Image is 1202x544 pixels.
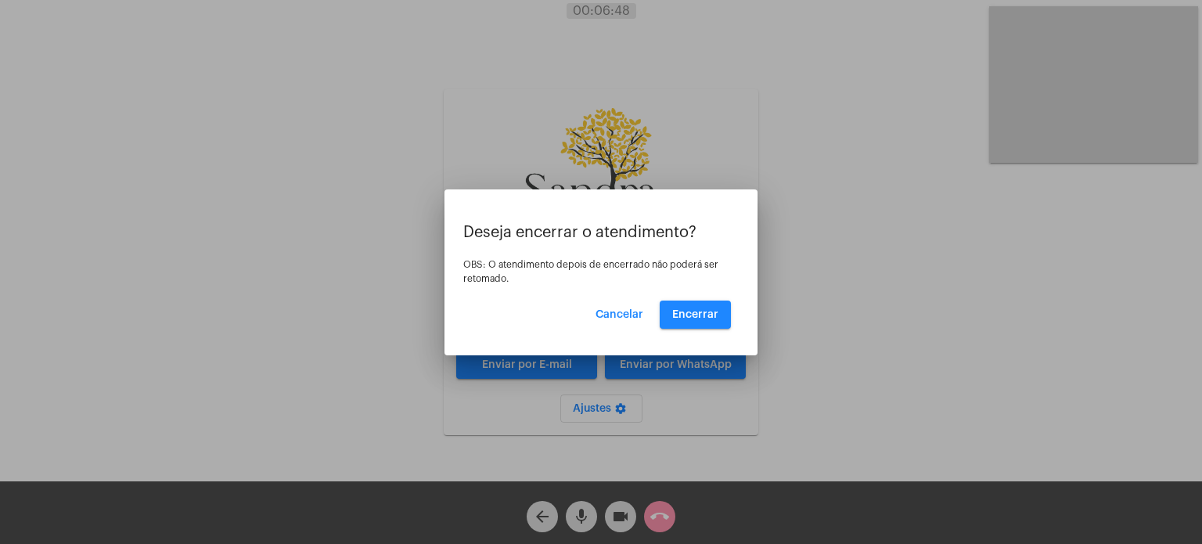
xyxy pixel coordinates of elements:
button: Encerrar [660,301,731,329]
span: OBS: O atendimento depois de encerrado não poderá ser retomado. [463,260,718,283]
span: Encerrar [672,309,718,320]
p: Deseja encerrar o atendimento? [463,224,739,241]
button: Cancelar [583,301,656,329]
span: Cancelar [596,309,643,320]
